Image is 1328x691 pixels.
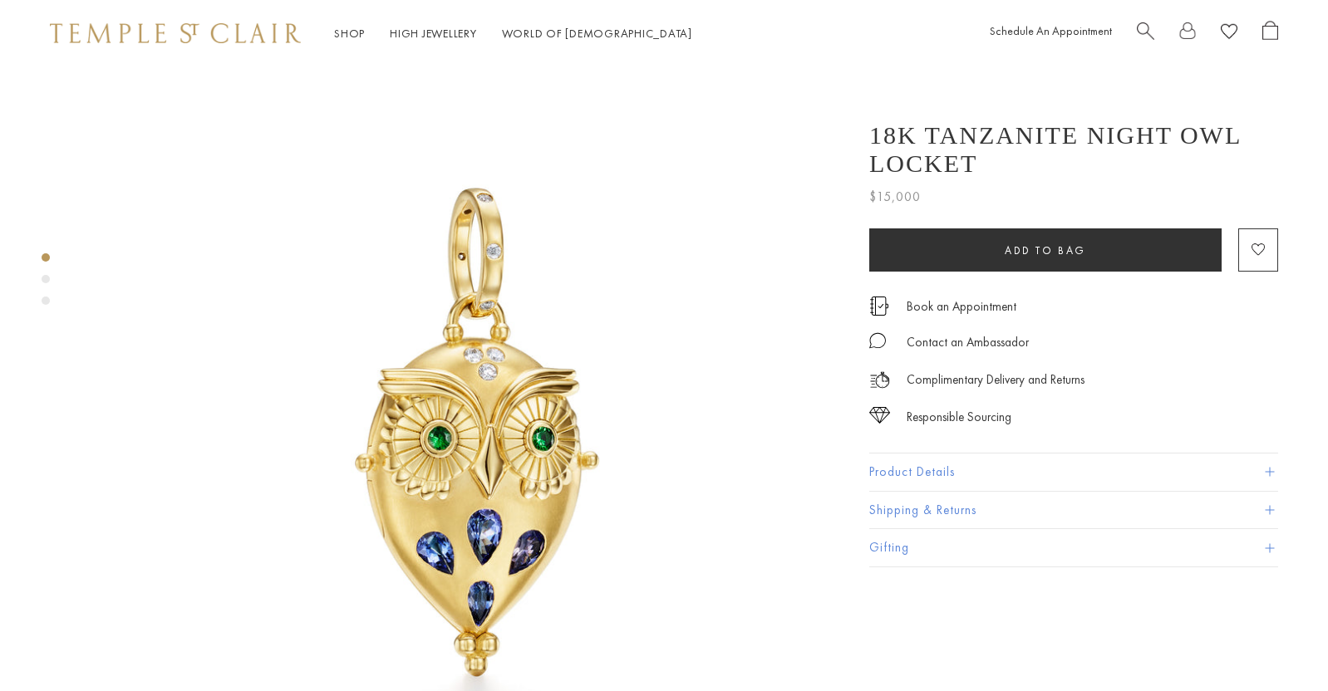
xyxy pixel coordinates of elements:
[1005,243,1086,257] span: Add to bag
[869,228,1222,272] button: Add to bag
[1221,21,1237,47] a: View Wishlist
[869,407,890,424] img: icon_sourcing.svg
[390,26,477,41] a: High JewelleryHigh Jewellery
[869,121,1278,178] h1: 18K Tanzanite Night Owl Locket
[869,370,890,390] img: icon_delivery.svg
[869,492,1278,529] button: Shipping & Returns
[334,26,365,41] a: ShopShop
[907,297,1016,316] a: Book an Appointment
[50,23,301,43] img: Temple St. Clair
[1137,21,1154,47] a: Search
[907,407,1011,428] div: Responsible Sourcing
[990,23,1112,38] a: Schedule An Appointment
[502,26,692,41] a: World of [DEMOGRAPHIC_DATA]World of [DEMOGRAPHIC_DATA]
[907,332,1029,353] div: Contact an Ambassador
[42,249,50,318] div: Product gallery navigation
[869,453,1278,491] button: Product Details
[1262,21,1278,47] a: Open Shopping Bag
[869,296,889,316] img: icon_appointment.svg
[869,332,886,349] img: MessageIcon-01_2.svg
[334,23,692,44] nav: Main navigation
[907,370,1085,390] p: Complimentary Delivery and Returns
[869,186,921,208] span: $15,000
[869,529,1278,566] button: Gifting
